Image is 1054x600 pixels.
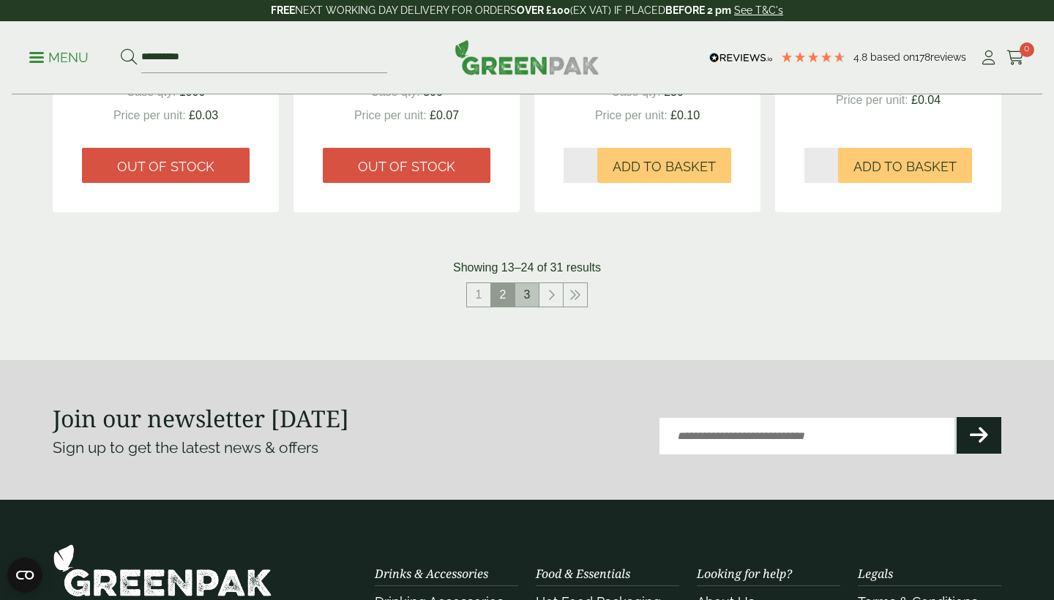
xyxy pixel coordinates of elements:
[915,51,930,63] span: 178
[29,49,89,64] a: Menu
[613,159,716,175] span: Add to Basket
[595,109,668,121] span: Price per unit:
[358,159,455,175] span: Out of stock
[491,283,515,307] span: 2
[930,51,966,63] span: reviews
[7,558,42,593] button: Open CMP widget
[838,148,972,183] button: Add to Basket
[117,159,214,175] span: Out of stock
[853,159,957,175] span: Add to Basket
[709,53,773,63] img: REVIEWS.io
[189,109,218,121] span: £0.03
[734,4,783,16] a: See T&C's
[271,4,295,16] strong: FREE
[354,109,427,121] span: Price per unit:
[979,50,998,65] i: My Account
[670,109,700,121] span: £0.10
[517,4,570,16] strong: OVER £100
[780,50,846,64] div: 4.78 Stars
[430,109,459,121] span: £0.07
[911,94,941,106] span: £0.04
[515,283,539,307] a: 3
[53,436,479,460] p: Sign up to get the latest news & offers
[1006,50,1025,65] i: Cart
[82,148,250,183] a: Out of stock
[113,109,186,121] span: Price per unit:
[597,148,731,183] button: Add to Basket
[53,544,272,597] img: GreenPak Supplies
[1020,42,1034,57] span: 0
[665,4,731,16] strong: BEFORE 2 pm
[1006,47,1025,69] a: 0
[836,94,908,106] span: Price per unit:
[853,51,870,63] span: 4.8
[467,283,490,307] a: 1
[870,51,915,63] span: Based on
[53,402,349,434] strong: Join our newsletter [DATE]
[453,259,601,277] p: Showing 13–24 of 31 results
[323,148,490,183] a: Out of stock
[29,49,89,67] p: Menu
[455,40,599,75] img: GreenPak Supplies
